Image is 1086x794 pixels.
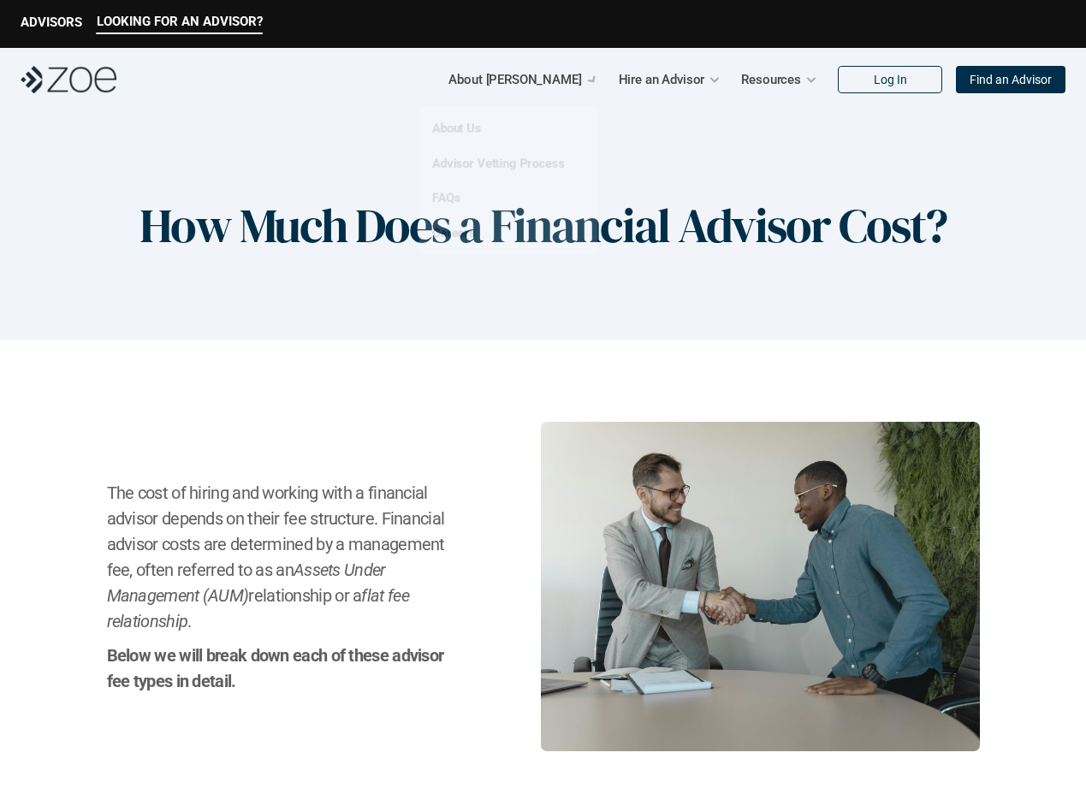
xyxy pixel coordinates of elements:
em: Assets Under Management (AUM) [107,560,389,606]
a: Log In [838,66,942,93]
a: Find an Advisor [956,66,1065,93]
h2: The cost of hiring and working with a financial advisor depends on their fee structure. Financial... [107,480,455,634]
p: About [PERSON_NAME] [448,67,581,92]
p: Find an Advisor [970,73,1052,87]
p: ADVISORS [21,15,82,30]
h2: Below we will break down each of these advisor fee types in detail. [107,643,455,694]
p: LOOKING FOR AN ADVISOR? [97,14,263,29]
p: Resources [741,67,801,92]
p: Log In [874,73,907,87]
p: Hire an Advisor [619,67,705,92]
em: flat fee relationship [107,585,413,631]
h1: How Much Does a Financial Advisor Cost? [139,197,947,254]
